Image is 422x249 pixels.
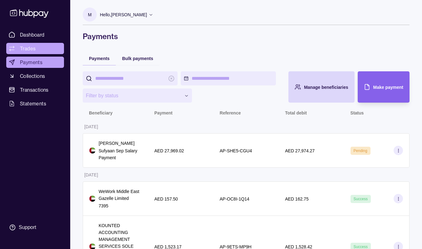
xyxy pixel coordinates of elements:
[285,148,315,153] p: AED 27,974.27
[6,221,64,234] a: Support
[351,110,364,115] p: Status
[6,43,64,54] a: Trades
[20,31,45,38] span: Dashboard
[220,110,241,115] p: Reference
[99,140,142,147] p: [PERSON_NAME]
[358,71,410,103] button: Make payment
[99,188,142,202] p: WeWork Middle East Gazelle Limited
[20,45,36,52] span: Trades
[285,110,307,115] p: Total debit
[84,124,98,129] p: [DATE]
[89,56,110,61] span: Payments
[20,72,45,80] span: Collections
[20,86,49,94] span: Transactions
[20,58,42,66] span: Payments
[6,29,64,40] a: Dashboard
[88,11,92,18] p: M
[354,197,368,201] span: Success
[354,149,367,153] span: Pending
[288,71,355,103] button: Manage beneficiaries
[354,245,368,249] span: Success
[83,31,410,41] h1: Payments
[95,71,165,85] input: search
[99,202,142,209] p: 7395
[154,148,184,153] p: AED 27,969.02
[220,148,252,153] p: AP-SHE5-CGU4
[100,11,147,18] p: Hello, [PERSON_NAME]
[6,57,64,68] a: Payments
[285,196,309,201] p: AED 162.75
[19,224,36,231] div: Support
[6,70,64,82] a: Collections
[89,147,96,154] img: ae
[84,172,98,177] p: [DATE]
[89,196,96,202] img: ae
[304,85,348,90] span: Manage beneficiaries
[373,85,403,90] span: Make payment
[89,110,112,115] p: Beneficiary
[154,110,172,115] p: Payment
[154,196,178,201] p: AED 157.50
[99,147,142,161] p: Sufyaan Sep Salary Payment
[122,56,153,61] span: Bulk payments
[6,98,64,109] a: Statements
[6,84,64,95] a: Transactions
[20,100,46,107] span: Statements
[220,196,249,201] p: AP-OC8I-1Q14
